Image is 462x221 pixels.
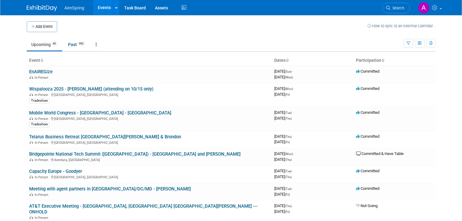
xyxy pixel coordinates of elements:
[382,3,410,13] a: Search
[29,193,33,196] img: In-Person Event
[293,203,293,208] span: -
[285,210,290,213] span: (Fri)
[285,70,292,73] span: (Sun)
[293,110,293,115] span: -
[29,116,269,121] div: [GEOGRAPHIC_DATA], [GEOGRAPHIC_DATA]
[29,110,171,116] a: Mobile World Congress - [GEOGRAPHIC_DATA] - [GEOGRAPHIC_DATA]
[274,134,293,139] span: [DATE]
[29,92,269,97] div: [GEOGRAPHIC_DATA], [GEOGRAPHIC_DATA]
[29,158,33,161] img: In-Person Event
[286,58,289,63] a: Sort by Start Date
[381,58,384,63] a: Sort by Participation Type
[285,135,292,138] span: (Thu)
[274,116,292,120] span: [DATE]
[274,75,293,79] span: [DATE]
[274,209,290,214] span: [DATE]
[293,186,293,191] span: -
[274,169,293,173] span: [DATE]
[356,169,379,173] span: Committed
[356,186,379,191] span: Committed
[274,186,293,191] span: [DATE]
[27,39,62,50] a: Upcoming60
[29,98,50,104] div: Tradeshow
[35,175,50,179] span: In-Person
[285,193,290,196] span: (Fri)
[35,76,50,80] span: In-Person
[285,140,290,144] span: (Fri)
[293,69,293,74] span: -
[35,216,50,220] span: In-Person
[29,203,258,215] a: AT&T Executive Meeting - [GEOGRAPHIC_DATA], [GEOGRAPHIC_DATA] [GEOGRAPHIC_DATA][PERSON_NAME] --- ...
[274,203,293,208] span: [DATE]
[35,93,50,97] span: In-Person
[29,93,33,96] img: In-Person Event
[77,41,85,46] span: 992
[368,24,435,28] a: How to sync to an external calendar...
[356,69,379,74] span: Committed
[27,5,57,11] img: ExhibitDay
[35,141,50,145] span: In-Person
[29,174,269,179] div: [GEOGRAPHIC_DATA], [GEOGRAPHIC_DATA]
[285,175,292,179] span: (Thu)
[274,192,290,196] span: [DATE]
[274,140,290,144] span: [DATE]
[285,76,293,79] span: (Wed)
[29,134,181,140] a: Telarus Business Retreat [GEOGRAPHIC_DATA][PERSON_NAME] & Brondon
[285,87,293,91] span: (Mon)
[29,151,241,157] a: Bridgepointe National Tech Summit ([GEOGRAPHIC_DATA]) - [GEOGRAPHIC_DATA] and [PERSON_NAME]
[354,55,435,66] th: Participation
[64,5,84,10] span: AireSpring
[272,55,354,66] th: Dates
[29,76,33,79] img: In-Person Event
[35,193,50,197] span: In-Person
[274,69,293,74] span: [DATE]
[29,157,269,162] div: Aventura, [GEOGRAPHIC_DATA]
[285,111,292,114] span: (Tue)
[285,204,292,208] span: (Thu)
[29,122,50,127] div: Tradeshow
[418,2,429,14] img: Angie Handal
[29,140,269,145] div: [GEOGRAPHIC_DATA], [GEOGRAPHIC_DATA]
[274,92,290,97] span: [DATE]
[356,151,404,156] span: Committed & Have Table
[29,141,33,144] img: In-Person Event
[285,117,292,120] span: (Thu)
[29,169,82,174] a: Capacity Europe - Goodyer
[285,93,290,96] span: (Fri)
[294,151,295,156] span: -
[29,216,33,219] img: In-Person Event
[29,117,33,120] img: In-Person Event
[356,203,378,208] span: Not Going
[274,151,295,156] span: [DATE]
[274,174,292,179] span: [DATE]
[29,186,191,192] a: Meeting with agent partners in [GEOGRAPHIC_DATA]/DC/MD - [PERSON_NAME]
[356,134,379,139] span: Committed
[27,55,272,66] th: Event
[285,187,292,190] span: (Tue)
[35,158,50,162] span: In-Person
[35,117,50,121] span: In-Person
[40,58,43,63] a: Sort by Event Name
[285,170,292,173] span: (Tue)
[293,169,293,173] span: -
[285,158,292,161] span: (Thu)
[356,110,379,115] span: Committed
[29,69,53,74] a: EnAIREGize
[274,86,295,91] span: [DATE]
[27,21,57,32] button: Add Event
[29,86,153,92] a: Wispalooza 2025 - [PERSON_NAME] (attending on 10/15 only)
[274,157,292,162] span: [DATE]
[356,86,379,91] span: Committed
[63,39,90,50] a: Past992
[390,6,404,10] span: Search
[29,175,33,178] img: In-Person Event
[51,41,58,46] span: 60
[294,86,295,91] span: -
[285,152,293,156] span: (Mon)
[274,110,293,115] span: [DATE]
[293,134,293,139] span: -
